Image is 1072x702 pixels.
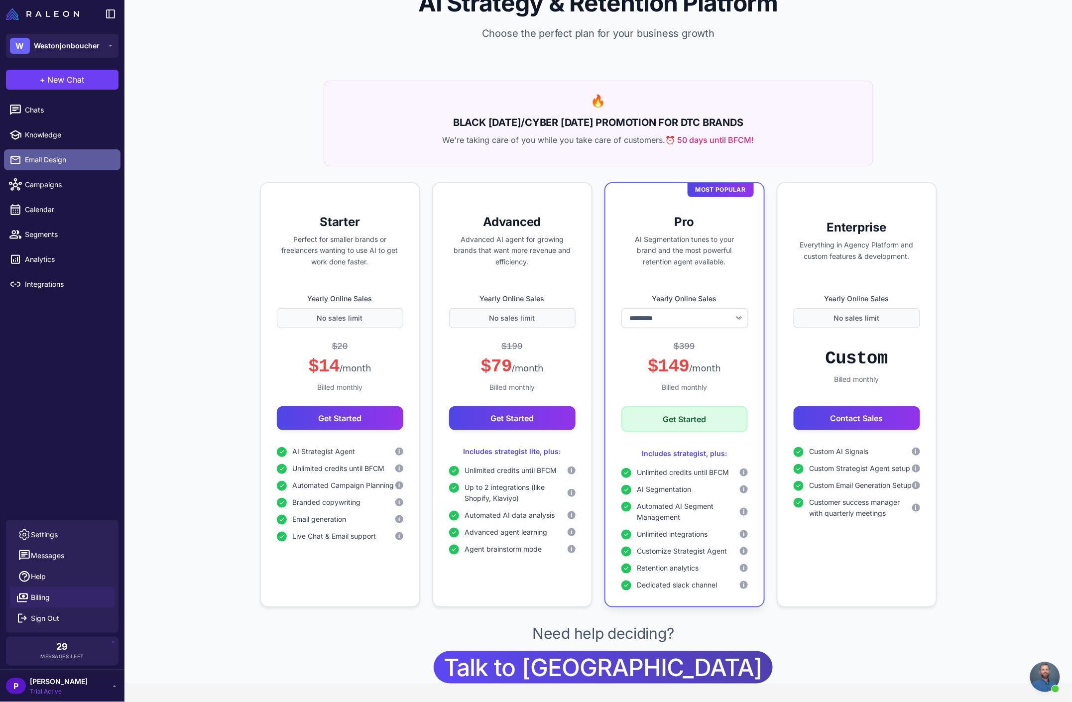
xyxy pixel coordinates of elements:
[317,313,363,324] span: No sales limit
[571,511,572,520] span: i
[4,249,120,270] a: Analytics
[637,501,740,523] span: Automated AI Segment Management
[293,480,394,491] span: Automated Campaign Planning
[398,498,400,507] span: i
[48,74,85,86] span: New Chat
[621,382,748,393] div: Billed monthly
[621,406,748,432] button: Get Started
[25,179,113,190] span: Campaigns
[621,234,748,268] p: AI Segmentation tunes to your brand and the most powerful retention agent available.
[571,528,572,537] span: i
[4,124,120,145] a: Knowledge
[6,34,119,58] button: WWestonjonboucher
[31,550,64,561] span: Messages
[10,608,115,629] button: Sign Out
[810,463,911,474] span: Custom Strategist Agent setup
[449,234,576,268] p: Advanced AI agent for growing brands that want more revenue and efficiency.
[621,448,748,459] div: Includes strategist, plus:
[637,580,717,590] span: Dedicated slack channel
[1030,662,1060,692] div: Open chat
[25,154,113,165] span: Email Design
[690,363,721,373] span: /month
[4,174,120,195] a: Campaigns
[398,481,400,490] span: i
[40,74,46,86] span: +
[4,149,120,170] a: Email Design
[25,279,113,290] span: Integrations
[25,204,113,215] span: Calendar
[336,134,861,146] p: We're taking care of you while you take care of customers.
[743,530,744,539] span: i
[743,507,744,516] span: i
[465,527,548,538] span: Advanced agent learning
[31,592,50,603] span: Billing
[336,115,861,130] h2: BLACK [DATE]/CYBER [DATE] PROMOTION FOR DTC BRANDS
[6,8,83,20] a: Raleon Logo
[465,510,555,521] span: Automated AI data analysis
[591,94,606,108] span: 🔥
[30,676,88,687] span: [PERSON_NAME]
[637,467,729,478] span: Unlimited credits until BFCM
[293,531,376,542] span: Live Chat & Email support
[57,642,68,651] span: 29
[293,497,361,508] span: Branded copywriting
[31,571,46,582] span: Help
[637,529,708,540] span: Unlimited integrations
[340,363,371,373] span: /month
[637,546,727,557] span: Customize Strategist Agent
[25,129,113,140] span: Knowledge
[277,382,403,393] div: Billed monthly
[810,480,912,491] span: Custom Email Generation Setup
[277,406,403,430] button: Get Started
[571,545,572,554] span: i
[25,229,113,240] span: Segments
[277,214,403,230] h3: Starter
[31,613,59,624] span: Sign Out
[140,26,1056,41] p: Choose the perfect plan for your business growth
[40,653,84,660] span: Messages Left
[465,465,557,476] span: Unlimited credits until BFCM
[4,274,120,295] a: Integrations
[277,234,403,268] p: Perfect for smaller brands or freelancers wanting to use AI to get work done faster.
[398,515,400,524] span: i
[826,348,888,370] div: Custom
[6,678,26,694] div: P
[30,687,88,696] span: Trial Active
[398,532,400,541] span: i
[449,293,576,304] label: Yearly Online Sales
[25,254,113,265] span: Analytics
[571,466,572,475] span: i
[743,468,744,477] span: i
[501,340,523,353] div: $199
[6,8,79,20] img: Raleon Logo
[810,446,869,457] span: Custom AI Signals
[637,484,692,495] span: AI Segmentation
[794,374,920,385] div: Billed monthly
[4,224,120,245] a: Segments
[25,105,113,116] span: Chats
[666,134,754,146] span: ⏰ 50 days until BFCM!
[915,481,917,490] span: i
[621,293,748,304] label: Yearly Online Sales
[444,651,762,684] span: Talk to [GEOGRAPHIC_DATA]
[10,566,115,587] a: Help
[10,545,115,566] button: Messages
[794,406,920,430] button: Contact Sales
[794,220,920,235] h3: Enterprise
[915,464,917,473] span: i
[743,564,744,573] span: i
[277,293,403,304] label: Yearly Online Sales
[834,313,880,324] span: No sales limit
[4,100,120,120] a: Chats
[743,547,744,556] span: i
[674,340,695,353] div: $399
[532,623,674,643] p: Need help deciding?
[794,293,920,304] label: Yearly Online Sales
[648,355,721,378] div: $149
[332,340,348,353] div: $20
[465,482,568,504] span: Up to 2 integrations (like Shopify, Klaviyo)
[293,463,385,474] span: Unlimited credits until BFCM
[293,514,347,525] span: Email generation
[449,446,576,457] div: Includes strategist lite, plus:
[449,406,576,430] button: Get Started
